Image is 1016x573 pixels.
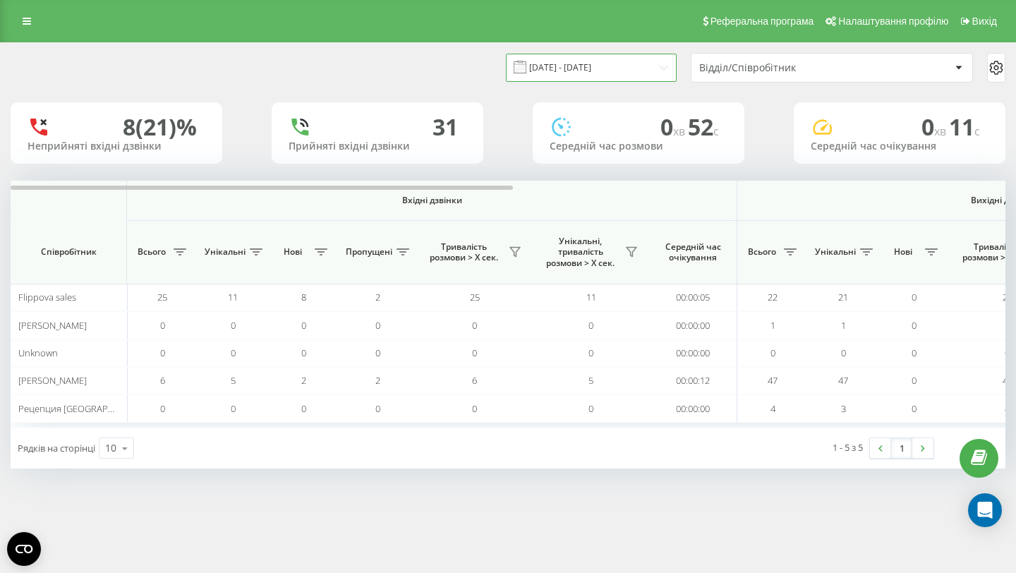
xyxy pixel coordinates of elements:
span: 0 [375,319,380,332]
span: 0 [770,346,775,359]
span: 47 [1003,374,1012,387]
div: 10 [105,441,116,455]
span: Нові [885,246,921,258]
span: [PERSON_NAME] [18,319,87,332]
span: 0 [660,111,688,142]
span: Налаштування профілю [838,16,948,27]
span: 21 [838,291,848,303]
td: 00:00:12 [649,367,737,394]
td: 00:00:05 [649,284,737,311]
span: 0 [841,346,846,359]
span: 0 [160,346,165,359]
td: 00:00:00 [649,311,737,339]
span: 4 [1005,402,1010,415]
span: 0 [472,319,477,332]
span: 0 [588,402,593,415]
div: 1 - 5 з 5 [833,440,863,454]
span: Всього [744,246,780,258]
span: 11 [586,291,596,303]
span: Унікальні, тривалість розмови > Х сек. [540,236,621,269]
span: 0 [375,346,380,359]
span: Тривалість розмови > Х сек. [423,241,504,263]
div: Середній час очікування [811,140,988,152]
span: Реферальна програма [710,16,814,27]
span: Unknown [18,346,58,359]
span: 25 [157,291,167,303]
span: Вхідні дзвінки [164,195,700,206]
span: [PERSON_NAME] [18,374,87,387]
span: 0 [912,346,917,359]
span: 2 [375,291,380,303]
span: 0 [1005,346,1010,359]
a: 1 [891,438,912,458]
button: Open CMP widget [7,532,41,566]
span: Вихід [972,16,997,27]
span: 0 [472,402,477,415]
span: 1 [841,319,846,332]
span: 0 [375,402,380,415]
span: 0 [912,319,917,332]
span: 0 [301,319,306,332]
span: c [974,123,980,139]
span: хв [934,123,949,139]
span: 0 [912,291,917,303]
span: 47 [838,374,848,387]
span: 11 [949,111,980,142]
div: Відділ/Співробітник [699,62,868,74]
span: 2 [301,374,306,387]
span: 2 [375,374,380,387]
span: 0 [588,346,593,359]
span: Всього [134,246,169,258]
span: 0 [921,111,949,142]
span: 0 [588,319,593,332]
div: 31 [433,114,458,140]
span: 22 [1003,291,1012,303]
td: 00:00:00 [649,394,737,422]
span: Унікальні [815,246,856,258]
span: Рядків на сторінці [18,442,95,454]
span: Співробітник [23,246,114,258]
span: 3 [841,402,846,415]
span: Flippova sales [18,291,76,303]
td: 00:00:00 [649,339,737,367]
div: Неприйняті вхідні дзвінки [28,140,205,152]
span: 0 [301,346,306,359]
div: Середній час розмови [550,140,727,152]
span: c [713,123,719,139]
span: 47 [768,374,778,387]
span: Нові [275,246,310,258]
span: 1 [1005,319,1010,332]
span: Середній час очікування [660,241,726,263]
span: 0 [472,346,477,359]
span: 5 [588,374,593,387]
div: 8 (21)% [123,114,197,140]
span: 52 [688,111,719,142]
span: 25 [470,291,480,303]
span: Рецепция [GEOGRAPHIC_DATA] [18,402,151,415]
span: 0 [231,346,236,359]
span: 0 [160,319,165,332]
span: хв [673,123,688,139]
span: 0 [912,374,917,387]
span: 0 [231,319,236,332]
span: 6 [472,374,477,387]
span: 0 [231,402,236,415]
span: 22 [768,291,778,303]
span: Пропущені [346,246,392,258]
span: 4 [770,402,775,415]
span: 5 [231,374,236,387]
span: 1 [770,319,775,332]
span: 0 [160,402,165,415]
span: Унікальні [205,246,246,258]
span: 11 [228,291,238,303]
div: Open Intercom Messenger [968,493,1002,527]
div: Прийняті вхідні дзвінки [289,140,466,152]
span: 8 [301,291,306,303]
span: 0 [301,402,306,415]
span: 6 [160,374,165,387]
span: 0 [912,402,917,415]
